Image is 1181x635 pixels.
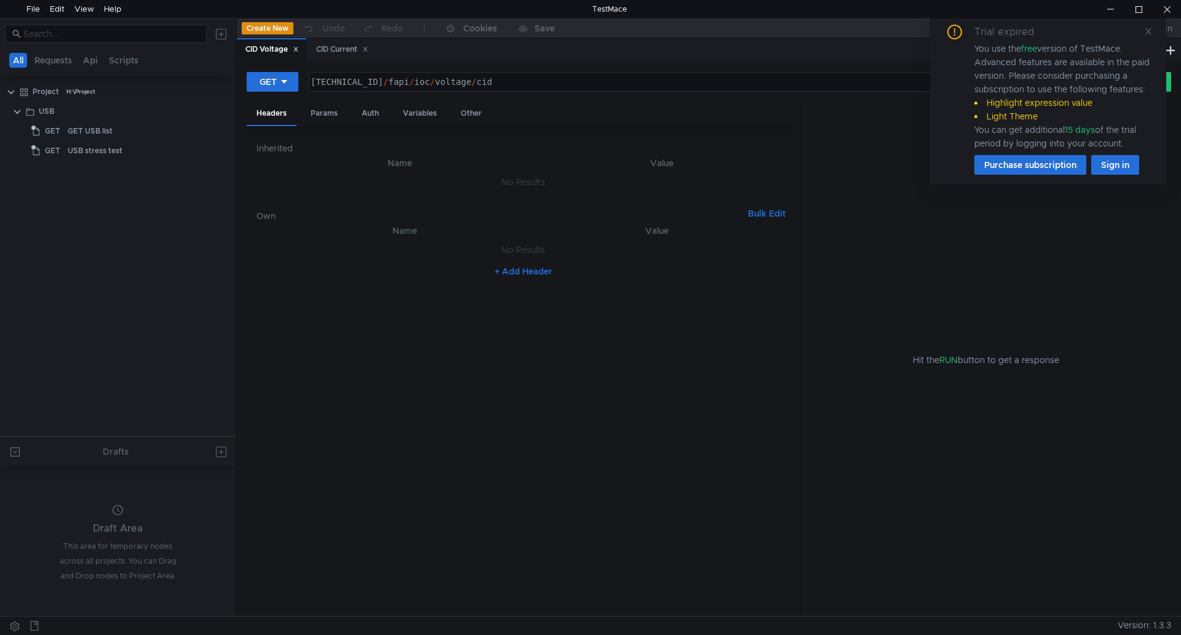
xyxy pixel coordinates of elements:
button: Requests [31,53,76,68]
button: Api [79,53,101,68]
span: RUN [939,354,958,365]
div: Drafts [103,444,129,459]
div: USB [39,102,54,121]
div: You can get additional of the trial period by logging into your account. [974,123,1151,150]
input: Search... [23,27,199,41]
button: Undo [293,19,354,38]
div: Params [301,102,348,125]
h6: Inherited [256,141,790,156]
th: Name [276,223,533,238]
div: You use the version of TestMace. Advanced features are available in the paid version. Please cons... [974,42,1151,150]
button: + Add Header [490,264,557,279]
span: Version: 1.3.3 [1118,617,1171,634]
th: Name [266,156,533,170]
span: GET [45,122,60,140]
button: Purchase subscription [974,155,1086,175]
button: Sign in [1091,155,1139,175]
div: CID Current [316,43,368,56]
div: Redo [381,21,403,36]
span: Hit the button to get a response [913,353,1059,367]
div: Cookies [463,21,497,36]
div: Undo [322,21,345,36]
div: Save [535,24,555,33]
div: USB stress test [68,142,122,160]
button: Bulk Edit [743,206,790,221]
button: Create New [242,22,293,34]
span: free [1021,43,1037,54]
div: Headers [247,102,296,126]
li: Highlight expression value [974,96,1151,110]
div: Project [33,82,59,101]
nz-embed-empty: No Results [501,177,545,188]
h6: Own [256,209,743,223]
button: All [9,53,27,68]
button: Scripts [105,53,142,68]
div: Variables [393,102,447,125]
th: Value [533,223,781,238]
th: Value [533,156,790,170]
span: GET [45,142,60,160]
button: Redo [354,19,412,38]
div: Trial expired [974,25,1049,39]
button: GET [247,72,298,92]
span: 15 days [1065,124,1095,135]
li: Light Theme [974,110,1151,123]
div: GET [260,75,277,89]
nz-embed-empty: No Results [501,244,545,255]
div: CID Voltage [245,43,299,56]
div: GET USB list [68,122,113,140]
div: Auth [352,102,389,125]
div: H:\Project [66,82,95,101]
div: Other [451,102,491,125]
